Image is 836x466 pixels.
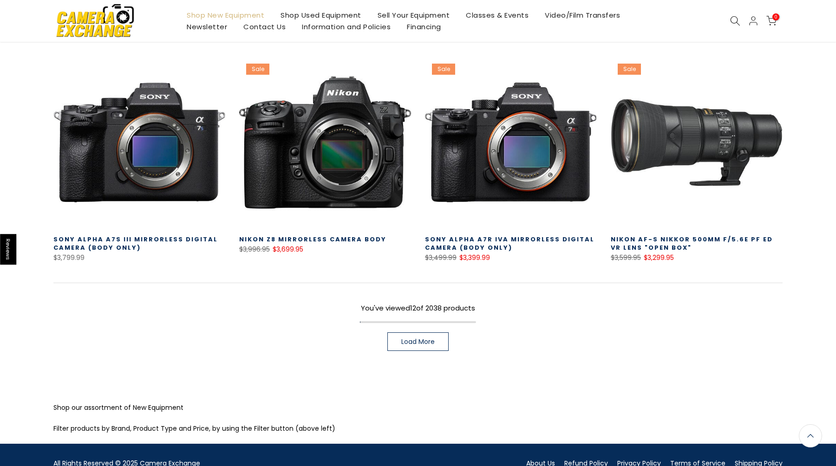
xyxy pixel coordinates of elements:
a: Shop Used Equipment [273,9,370,21]
span: You've viewed of 2038 products [361,303,475,313]
a: Video/Film Transfers [537,9,628,21]
div: $3,799.99 [53,252,225,264]
span: 0 [772,13,779,20]
a: 0 [766,16,777,26]
a: Sony Alpha a7S III Mirrorless Digital Camera (Body Only) [53,235,218,252]
span: Filter products by Brand, Product Type and Price, by using the Filter button (above left) [53,424,335,433]
a: Load More [387,332,449,351]
a: Shop New Equipment [179,9,273,21]
a: Financing [399,21,450,32]
ins: $3,699.95 [273,244,303,255]
a: Classes & Events [458,9,537,21]
p: Shop our assortment of New Equipment [53,402,783,414]
del: $3,996.95 [239,245,270,254]
a: Nikon AF-S Nikkor 500mm f/5.6E PF ED VR Lens "Open Box" [611,235,773,252]
del: $3,499.99 [425,253,457,262]
a: Newsletter [179,21,235,32]
a: Information and Policies [294,21,399,32]
del: $3,599.95 [611,253,641,262]
span: 12 [410,303,416,313]
a: Nikon Z8 Mirrorless Camera Body [239,235,386,244]
span: Load More [401,338,435,345]
a: Sell Your Equipment [369,9,458,21]
a: Contact Us [235,21,294,32]
ins: $3,399.99 [459,252,490,264]
ins: $3,299.95 [644,252,674,264]
a: Sony Alpha a7R IVa Mirrorless Digital Camera (Body Only) [425,235,594,252]
a: Back to the top [799,424,822,447]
